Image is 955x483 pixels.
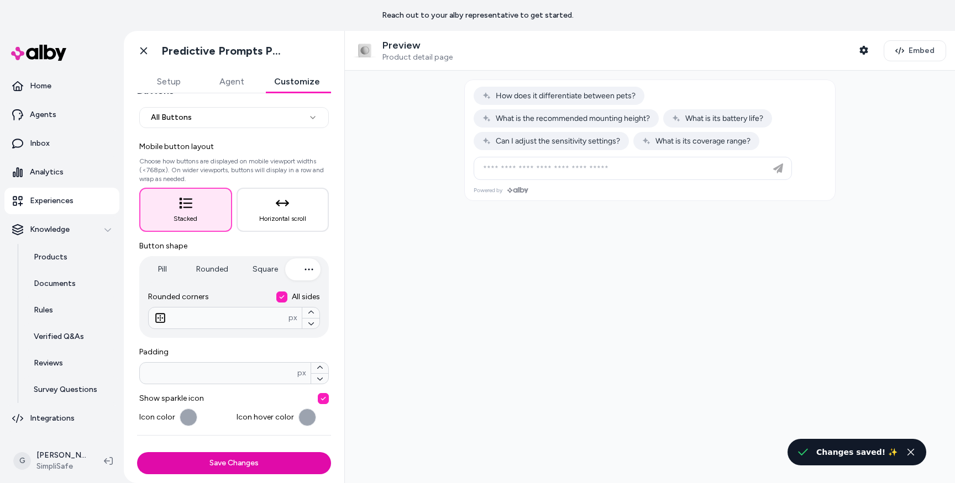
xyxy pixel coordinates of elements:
div: Changes saved! ✨ [816,445,898,459]
button: Rounded [185,258,239,280]
label: Rounded corners [148,291,320,302]
span: SimpliSafe [36,461,86,472]
span: Horizontal scroll [259,214,306,223]
a: Products [23,244,119,270]
button: Setup [137,71,200,93]
label: Padding [139,347,329,358]
p: Knowledge [30,224,70,235]
span: px [297,368,306,379]
button: Square [242,258,289,280]
button: Knowledge [4,216,119,243]
div: Buttons [137,107,331,426]
span: px [288,312,297,323]
span: Button shape [139,241,329,252]
p: Experiences [30,195,74,206]
p: Products [34,252,67,263]
p: Reach out to your alby representative to get started. [382,10,574,21]
button: Stacked [139,188,232,232]
p: Rules [34,305,53,316]
span: Icon hover color [237,412,294,423]
a: Agents [4,102,119,128]
button: G[PERSON_NAME]SimpliSafe [7,443,95,479]
a: Inbox [4,130,119,157]
p: Choose how buttons are displayed on mobile viewport widths (<768px). On wider viewports, buttons ... [139,157,329,183]
button: All sides [276,291,287,302]
img: alby Logo [11,45,66,61]
button: All Buttons [139,107,329,128]
a: Experiences [4,188,119,214]
span: G [13,452,31,470]
a: Verified Q&As [23,323,119,350]
a: Home [4,73,119,99]
span: Product detail page [382,52,453,62]
p: Inbox [30,138,50,149]
h1: Predictive Prompts PDP [161,44,286,58]
p: Verified Q&As [34,331,84,342]
button: Horizontal scroll [237,188,329,232]
p: Analytics [30,167,64,178]
p: Reviews [34,358,63,369]
button: Embed [884,40,946,61]
button: Agent [200,71,263,93]
p: Survey Questions [34,384,97,395]
p: Integrations [30,413,75,424]
p: Home [30,81,51,92]
span: Icon color [139,412,175,423]
p: Documents [34,278,76,289]
button: Pill [141,258,183,280]
img: Motion Sensor Gen 2 [354,40,376,62]
a: Documents [23,270,119,297]
button: Chat Input [137,444,331,460]
a: Integrations [4,405,119,432]
button: Save Changes [137,452,331,474]
p: [PERSON_NAME] [36,450,86,461]
span: Embed [909,45,935,56]
span: Mobile button layout [139,141,329,152]
button: Customize [263,71,331,93]
span: Show sparkle icon [139,393,329,404]
p: Preview [382,39,453,52]
span: Stacked [174,214,197,223]
a: Survey Questions [23,376,119,403]
a: Analytics [4,159,119,185]
a: Reviews [23,350,119,376]
p: Agents [30,109,56,120]
a: Rules [23,297,119,323]
span: All sides [292,291,320,302]
button: Close toast [904,445,917,459]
